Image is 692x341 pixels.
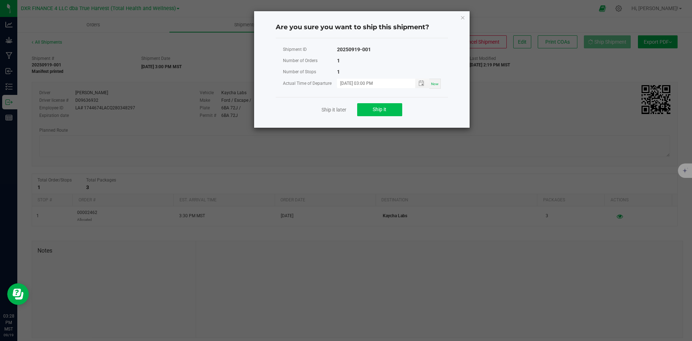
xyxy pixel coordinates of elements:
button: Ship it [357,103,402,116]
div: Number of Orders [283,56,337,65]
span: Now [431,82,439,86]
div: Actual Time of Departure [283,79,337,88]
iframe: Resource center [7,283,29,305]
span: Toggle popup [415,79,429,88]
span: Ship it [373,106,386,112]
a: Ship it later [321,106,346,113]
div: 1 [337,67,340,76]
h4: Are you sure you want to ship this shipment? [276,23,448,32]
div: 1 [337,56,340,65]
div: Number of Stops [283,67,337,76]
input: MM/dd/yyyy HH:MM a [337,79,408,88]
div: 20250919-001 [337,45,371,54]
div: Shipment ID [283,45,337,54]
button: Close [460,13,465,22]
